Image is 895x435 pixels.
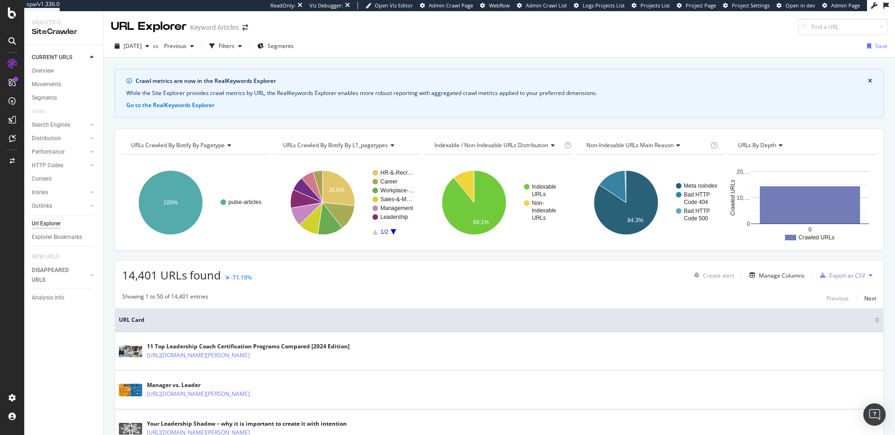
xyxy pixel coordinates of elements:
div: Explorer Bookmarks [32,232,82,242]
span: URLs Crawled By Botify By pagetype [131,141,225,149]
div: DISAPPEARED URLS [32,265,79,285]
button: [DATE] [111,39,153,54]
img: main image [119,346,142,357]
text: Code 500 [684,215,708,222]
div: 11 Top Leadership Coach Certification Programs Compared [2024 Edition] [147,342,350,351]
button: Previous [826,292,849,304]
button: Segments [254,39,297,54]
a: Admin Page [822,2,860,9]
text: 20,… [737,169,750,175]
a: Search Engines [32,120,87,130]
button: Manage Columns [746,270,805,281]
svg: A chart. [578,162,725,243]
div: -71.19% [231,273,252,281]
a: Performance [32,147,87,157]
text: Bad HTTP [684,191,710,198]
div: Performance [32,147,64,157]
div: Analysis Info [32,293,64,303]
input: Find a URL [798,19,888,35]
a: Webflow [480,2,510,9]
a: Content [32,174,96,184]
div: CURRENT URLS [32,53,72,62]
span: Admin Crawl List [526,2,567,9]
div: Showing 1 to 50 of 14,401 entries [122,292,208,304]
a: [URL][DOMAIN_NAME][PERSON_NAME] [147,389,250,399]
div: Url Explorer [32,219,61,229]
div: HTTP Codes [32,161,63,170]
text: 89.1% [473,219,489,225]
span: Non-Indexable URLs Main Reason [586,141,674,149]
text: 0 [809,226,812,233]
button: Filters [206,39,246,54]
text: 1/2 [380,229,388,235]
a: Url Explorer [32,219,96,229]
span: 14,401 URLs found [122,267,221,283]
button: Previous [160,39,198,54]
div: info banner [115,69,884,117]
div: Next [864,294,876,302]
span: URL Card [119,316,873,324]
a: Analysis Info [32,293,96,303]
div: Movements [32,80,61,89]
div: A chart. [729,162,876,243]
a: NEW URLS [32,252,69,262]
button: Next [864,292,876,304]
text: HR-&-Recr… [380,170,413,176]
text: 84.3% [627,217,643,224]
span: URLs Crawled By Botify By l1_pagetypes [283,141,388,149]
h4: URLs by Depth [736,138,868,153]
div: Create alert [703,272,734,279]
span: Project Settings [732,2,770,9]
span: Open in dev [785,2,815,9]
text: Crawled URLs [730,180,737,216]
a: Overview [32,66,96,76]
a: CURRENT URLS [32,53,87,62]
text: Meta noindex [684,183,717,189]
a: Project Page [677,2,716,9]
div: Inlinks [32,188,48,197]
span: Projects List [640,2,670,9]
a: Logs Projects List [574,2,625,9]
button: Go to the RealKeywords Explorer [126,101,214,109]
h4: URLs Crawled By Botify By pagetype [129,138,261,153]
div: NEW URLS [32,252,59,262]
div: Manager vs. Leader [147,381,280,389]
div: SiteCrawler [32,27,96,37]
div: Previous [826,294,849,302]
svg: A chart. [122,162,269,243]
h4: Indexable / Non-Indexable URLs Distribution [433,138,562,153]
button: Save [863,39,888,54]
img: main image [119,423,142,435]
span: Indexable / Non-Indexable URLs distribution [434,141,548,149]
text: 0 [747,221,750,227]
a: Segments [32,93,96,103]
a: HTTP Codes [32,161,87,170]
span: Segments [268,42,294,50]
div: Open Intercom Messenger [863,403,886,426]
a: Visits [32,107,55,116]
div: Analytics [32,19,96,27]
div: Your Leadership Shadow – why it is important to create it with intention [147,420,347,428]
span: Admin Page [831,2,860,9]
div: Visits [32,107,46,116]
div: Outlinks [32,201,52,211]
text: URLs [532,215,546,221]
button: Create alert [690,268,734,283]
div: URL Explorer [111,19,186,34]
text: pulse-articles [228,199,262,205]
text: Workplace-… [380,187,414,194]
text: Management [380,205,413,211]
div: Save [875,42,888,50]
span: Logs Projects List [583,2,625,9]
div: ReadOnly: [270,2,296,9]
div: arrow-right-arrow-left [242,24,248,31]
span: 2024 Jul. 26th [124,42,142,50]
div: Search Engines [32,120,70,130]
text: 100% [164,199,178,206]
text: Non- [532,200,544,206]
text: Career [380,178,398,185]
span: vs [153,42,160,50]
a: Admin Crawl List [517,2,567,9]
button: Export as CSV [816,268,865,283]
